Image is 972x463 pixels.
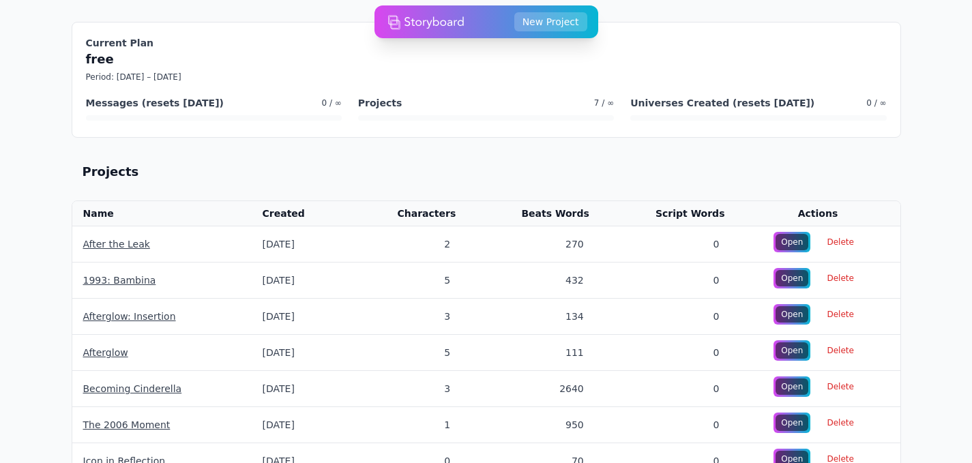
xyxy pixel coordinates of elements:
[252,201,347,226] th: Created
[819,233,861,252] span: Delete
[72,201,252,226] th: Name
[322,98,342,108] span: 0 / ∞
[819,305,861,324] span: Delete
[467,371,600,407] td: 2640
[252,407,347,443] td: [DATE]
[467,335,600,371] td: 111
[83,162,139,181] h2: Projects
[774,376,810,397] a: Open
[467,263,600,299] td: 432
[83,239,150,250] a: After the Leak
[866,98,886,108] span: 0 / ∞
[86,72,887,83] p: Period: [DATE] – [DATE]
[347,335,467,371] td: 5
[86,50,887,69] p: free
[83,419,171,430] a: The 2006 Moment
[600,201,736,226] th: Script Words
[467,407,600,443] td: 950
[594,98,614,108] span: 7 / ∞
[387,8,464,35] img: storyboard
[774,268,810,288] a: Open
[252,299,347,335] td: [DATE]
[819,413,861,432] span: Delete
[347,371,467,407] td: 3
[252,226,347,263] td: [DATE]
[600,407,736,443] td: 0
[776,415,808,431] div: Open
[86,96,224,110] h4: Messages (resets [DATE])
[600,263,736,299] td: 0
[347,226,467,263] td: 2
[467,226,600,263] td: 270
[819,269,861,288] span: Delete
[347,407,467,443] td: 1
[514,12,587,31] button: New Project
[83,275,156,286] a: 1993: Bambina
[600,299,736,335] td: 0
[776,270,808,286] div: Open
[774,304,810,325] a: Open
[776,378,808,395] div: Open
[735,201,900,226] th: Actions
[347,201,467,226] th: Characters
[358,96,402,110] h4: Projects
[467,299,600,335] td: 134
[776,342,808,359] div: Open
[600,226,736,263] td: 0
[600,371,736,407] td: 0
[347,263,467,299] td: 5
[774,340,810,361] a: Open
[467,201,600,226] th: Beats Words
[252,263,347,299] td: [DATE]
[252,371,347,407] td: [DATE]
[774,413,810,433] a: Open
[630,96,814,110] h4: Universes Created (resets [DATE])
[774,232,810,252] a: Open
[347,299,467,335] td: 3
[86,36,887,50] h3: Current Plan
[600,335,736,371] td: 0
[252,335,347,371] td: [DATE]
[776,306,808,323] div: Open
[83,383,182,394] a: Becoming Cinderella
[83,311,176,322] a: Afterglow: Insertion
[83,347,128,358] a: Afterglow
[819,341,861,360] span: Delete
[776,234,808,250] div: Open
[819,377,861,396] span: Delete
